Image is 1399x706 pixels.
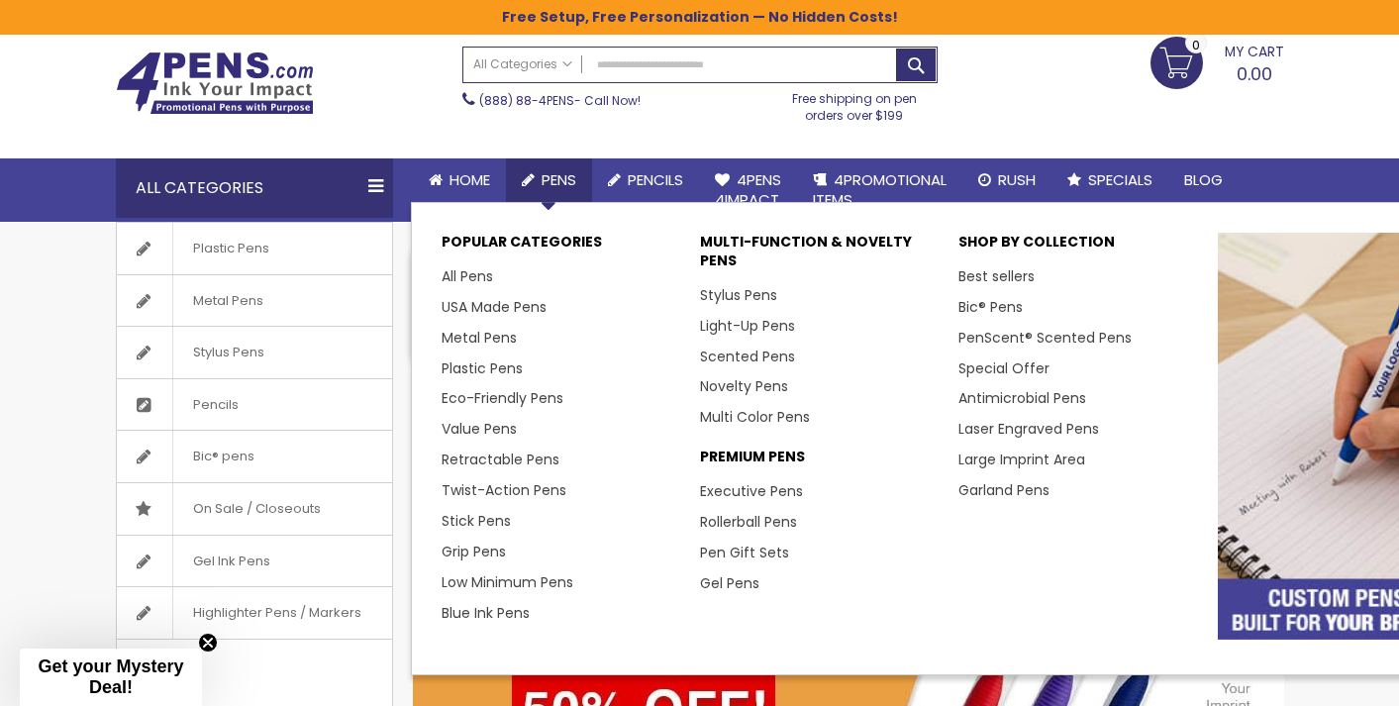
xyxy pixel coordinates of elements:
span: Metal Pens [172,275,283,327]
span: Rush [998,169,1036,190]
a: Grip Pens [442,542,506,561]
a: Light-Up Pens [700,316,795,336]
a: Large Imprint Area [958,450,1085,469]
span: Gel Ink Pens [172,536,290,587]
div: All Categories [116,158,393,218]
span: Home [450,169,490,190]
a: Blue Ink Pens [442,603,530,623]
a: Gel Pens [700,573,759,593]
a: Rollerball Pens [700,512,797,532]
a: Novelty Pens [700,376,788,396]
a: Gel Ink Pens [117,536,392,587]
p: Shop By Collection [958,233,1197,261]
span: Specials [1088,169,1152,190]
a: Pencils [592,158,699,202]
a: Antimicrobial Pens [958,388,1086,408]
a: Value Pens [442,419,517,439]
span: - Call Now! [479,92,641,109]
a: 4PROMOTIONALITEMS [797,158,962,223]
a: Pencils [117,379,392,431]
span: All Categories [473,56,572,72]
a: (888) 88-4PENS [479,92,574,109]
a: Specials [1051,158,1168,202]
span: Pencils [628,169,683,190]
a: PenScent® Scented Pens [958,328,1132,348]
span: Pencils [172,379,258,431]
a: Multi Color Pens [700,407,810,427]
span: 4Pens 4impact [715,169,781,210]
a: Highlighter Pens / Markers [117,587,392,639]
a: Stylus Pens [117,327,392,378]
a: Best sellers [958,266,1035,286]
a: Garland Pens [958,480,1049,500]
img: 4Pens Custom Pens and Promotional Products [116,51,314,115]
span: Blog [1184,169,1223,190]
span: On Sale / Closeouts [172,483,341,535]
a: 0.00 0 [1150,37,1284,86]
span: Bic® pens [172,431,274,482]
p: Popular Categories [442,233,680,261]
a: Stylus Pens [700,285,777,305]
a: Rush [962,158,1051,202]
a: Plastic Pens [117,223,392,274]
a: Stick Pens [442,511,511,531]
a: Scented Pens [700,347,795,366]
p: Premium Pens [700,448,939,476]
div: Get your Mystery Deal!Close teaser [20,649,202,706]
button: Close teaser [198,633,218,653]
a: Twist-Action Pens [442,480,566,500]
a: Eco-Friendly Pens [442,388,563,408]
span: Pens [542,169,576,190]
span: 0.00 [1237,61,1272,86]
span: Get your Mystery Deal! [38,656,183,697]
a: Home [413,158,506,202]
span: 4PROMOTIONAL ITEMS [813,169,947,210]
a: Low Minimum Pens [442,572,573,592]
span: 0 [1192,36,1200,54]
span: Plastic Pens [172,223,289,274]
a: Pens [506,158,592,202]
a: Blog [1168,158,1239,202]
a: Bic® pens [117,431,392,482]
a: Retractable Pens [442,450,559,469]
a: All Categories [463,48,582,80]
a: 4Pens4impact [699,158,797,223]
div: Free shipping on pen orders over $199 [771,83,938,123]
a: Special Offer [958,358,1049,378]
a: Bic® Pens [958,297,1023,317]
a: Laser Engraved Pens [958,419,1099,439]
a: Executive Pens [700,481,803,501]
p: Multi-Function & Novelty Pens [700,233,939,280]
a: Metal Pens [442,328,517,348]
span: Highlighter Pens / Markers [172,587,381,639]
a: Pen Gift Sets [700,543,789,562]
span: Stylus Pens [172,327,284,378]
a: Metal Pens [117,275,392,327]
a: On Sale / Closeouts [117,483,392,535]
a: Plastic Pens [442,358,523,378]
a: USA Made Pens [442,297,547,317]
a: All Pens [442,266,493,286]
